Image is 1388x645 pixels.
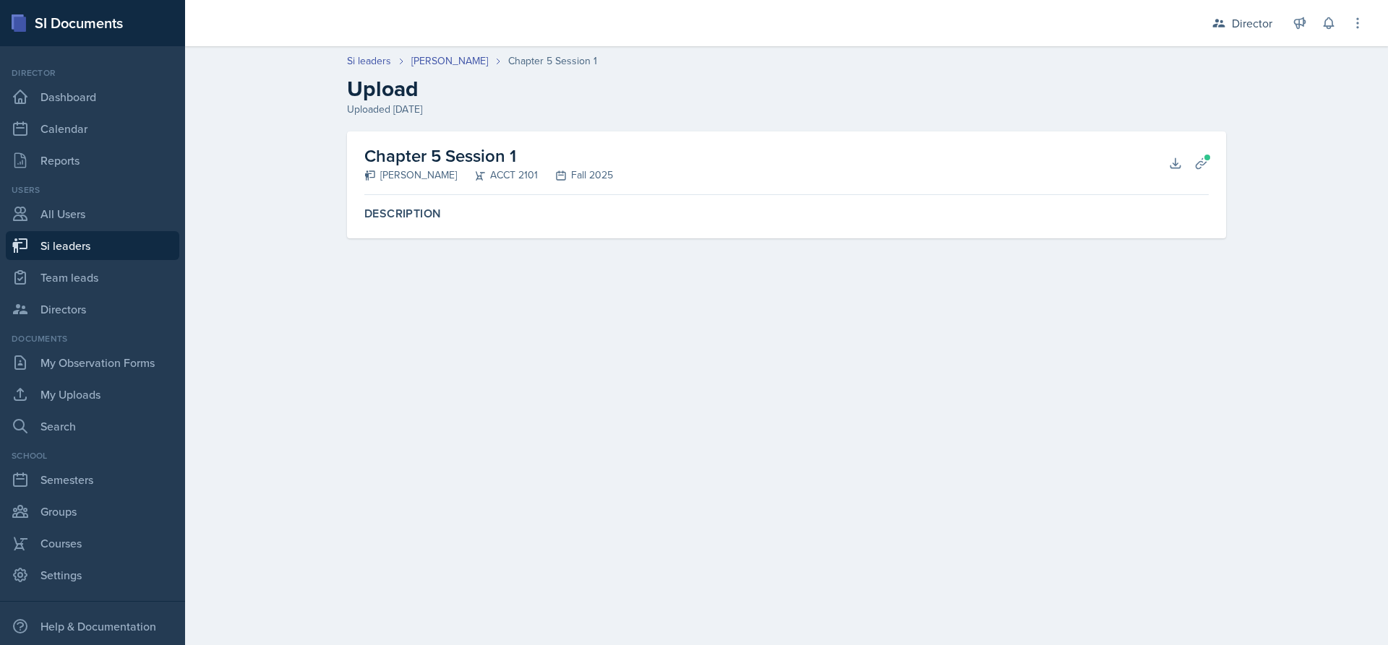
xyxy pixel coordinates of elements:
[6,332,179,345] div: Documents
[6,183,179,196] div: Users
[6,199,179,228] a: All Users
[347,76,1226,102] h2: Upload
[6,380,179,409] a: My Uploads
[6,560,179,589] a: Settings
[6,497,179,526] a: Groups
[6,465,179,494] a: Semesters
[6,263,179,292] a: Team leads
[6,348,179,377] a: My Observation Forms
[6,412,179,441] a: Search
[411,53,488,69] a: [PERSON_NAME]
[347,102,1226,117] div: Uploaded [DATE]
[6,82,179,111] a: Dashboard
[347,53,391,69] a: Si leaders
[6,449,179,462] div: School
[6,295,179,324] a: Directors
[457,168,538,183] div: ACCT 2101
[364,143,613,169] h2: Chapter 5 Session 1
[6,612,179,641] div: Help & Documentation
[6,231,179,260] a: Si leaders
[1232,14,1272,32] div: Director
[538,168,613,183] div: Fall 2025
[6,66,179,79] div: Director
[6,529,179,558] a: Courses
[364,168,457,183] div: [PERSON_NAME]
[6,146,179,175] a: Reports
[364,207,1209,221] label: Description
[6,114,179,143] a: Calendar
[508,53,597,69] div: Chapter 5 Session 1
